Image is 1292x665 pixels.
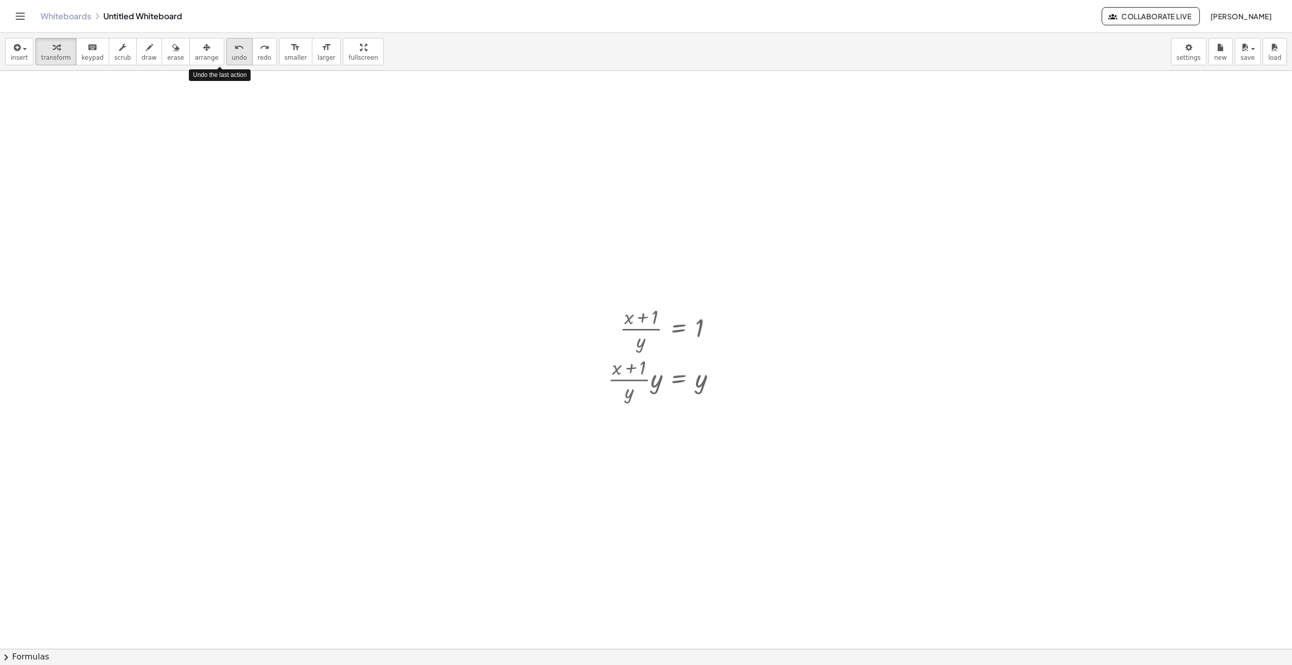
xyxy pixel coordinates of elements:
[258,54,271,61] span: redo
[5,38,33,65] button: insert
[195,54,219,61] span: arrange
[1263,38,1287,65] button: load
[348,54,378,61] span: fullscreen
[252,38,277,65] button: redoredo
[189,38,224,65] button: arrange
[1171,38,1206,65] button: settings
[343,38,383,65] button: fullscreen
[41,54,71,61] span: transform
[1110,12,1191,21] span: Collaborate Live
[279,38,312,65] button: format_sizesmaller
[136,38,163,65] button: draw
[312,38,341,65] button: format_sizelarger
[260,41,269,54] i: redo
[76,38,109,65] button: keyboardkeypad
[1235,38,1261,65] button: save
[232,54,247,61] span: undo
[114,54,131,61] span: scrub
[1202,7,1280,25] button: [PERSON_NAME]
[1214,54,1227,61] span: new
[1210,12,1272,21] span: [PERSON_NAME]
[1102,7,1200,25] button: Collaborate Live
[1268,54,1281,61] span: load
[189,69,251,81] div: Undo the last action
[1177,54,1201,61] span: settings
[12,8,28,24] button: Toggle navigation
[82,54,104,61] span: keypad
[41,11,91,21] a: Whiteboards
[285,54,307,61] span: smaller
[1240,54,1255,61] span: save
[226,38,253,65] button: undoundo
[1208,38,1233,65] button: new
[11,54,28,61] span: insert
[234,41,244,54] i: undo
[161,38,189,65] button: erase
[291,41,300,54] i: format_size
[109,38,137,65] button: scrub
[35,38,76,65] button: transform
[317,54,335,61] span: larger
[142,54,157,61] span: draw
[88,41,97,54] i: keyboard
[321,41,331,54] i: format_size
[167,54,184,61] span: erase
